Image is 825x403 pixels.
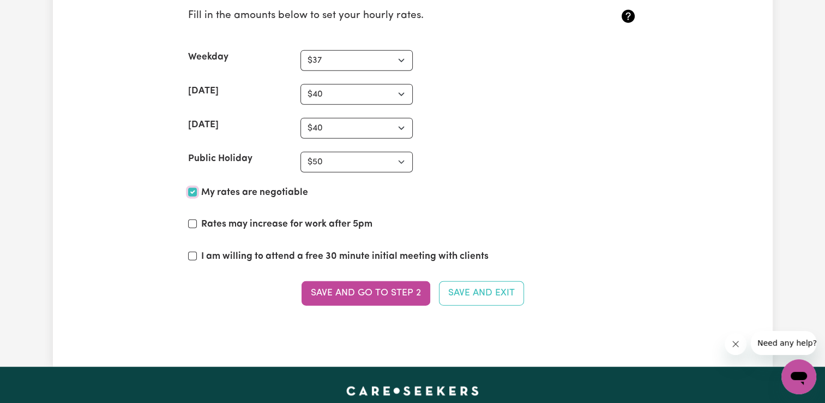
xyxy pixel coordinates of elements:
[302,281,430,305] button: Save and go to Step 2
[201,217,372,232] label: Rates may increase for work after 5pm
[7,8,66,16] span: Need any help?
[346,387,479,395] a: Careseekers home page
[781,359,816,394] iframe: Button to launch messaging window
[188,118,219,132] label: [DATE]
[188,84,219,98] label: [DATE]
[439,281,524,305] button: Save and Exit
[188,8,563,24] p: Fill in the amounts below to set your hourly rates.
[188,152,252,166] label: Public Holiday
[201,250,489,264] label: I am willing to attend a free 30 minute initial meeting with clients
[725,333,746,355] iframe: Close message
[188,50,228,64] label: Weekday
[201,186,308,200] label: My rates are negotiable
[751,331,816,355] iframe: Message from company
